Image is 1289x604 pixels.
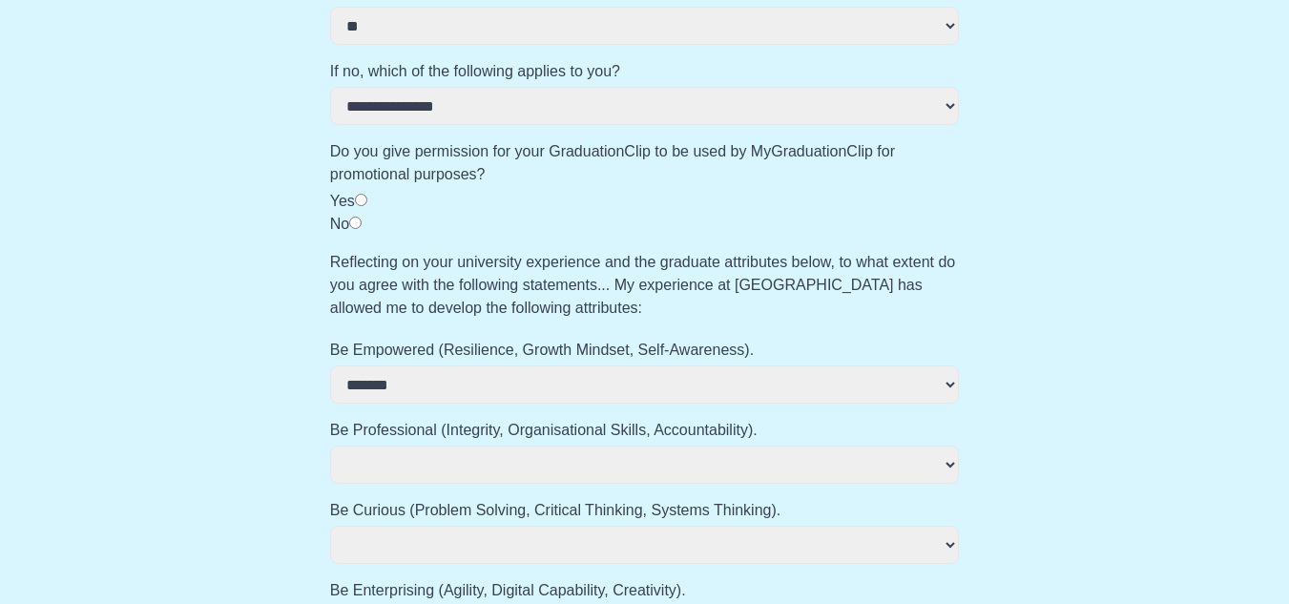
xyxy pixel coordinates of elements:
[330,140,960,186] label: Do you give permission for your GraduationClip to be used by MyGraduationClip for promotional pur...
[330,251,960,320] label: Reflecting on your university experience and the graduate attributes below, to what extent do you...
[330,579,960,602] label: Be Enterprising (Agility, Digital Capability, Creativity).
[330,60,960,83] label: If no, which of the following applies to you?
[330,499,960,522] label: Be Curious (Problem Solving, Critical Thinking, Systems Thinking).
[330,339,960,362] label: Be Empowered (Resilience, Growth Mindset, Self-Awareness).
[330,419,960,442] label: Be Professional (Integrity, Organisational Skills, Accountability).
[330,193,355,209] label: Yes
[330,216,349,232] label: No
